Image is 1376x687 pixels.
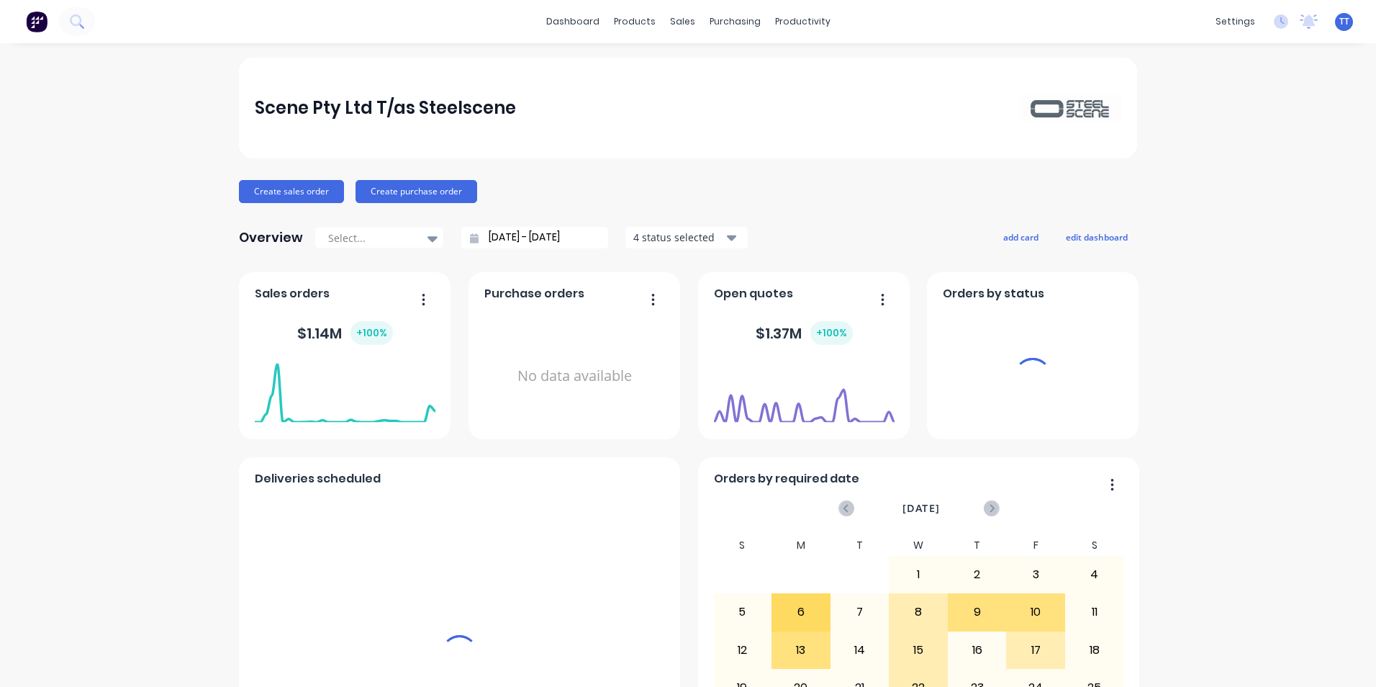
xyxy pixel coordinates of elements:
[239,223,303,252] div: Overview
[768,11,838,32] div: productivity
[949,632,1006,668] div: 16
[1208,11,1262,32] div: settings
[994,228,1048,246] button: add card
[1020,95,1121,120] img: Scene Pty Ltd T/as Steelscene
[239,180,344,203] button: Create sales order
[890,632,947,668] div: 15
[890,594,947,630] div: 8
[255,285,330,302] span: Sales orders
[633,230,724,245] div: 4 status selected
[889,535,948,556] div: W
[26,11,47,32] img: Factory
[943,285,1044,302] span: Orders by status
[902,500,940,516] span: [DATE]
[772,594,830,630] div: 6
[1007,632,1064,668] div: 17
[890,557,947,593] div: 1
[1065,535,1124,556] div: S
[714,285,793,302] span: Open quotes
[714,470,859,488] span: Orders by required date
[702,11,768,32] div: purchasing
[948,535,1007,556] div: T
[713,535,772,556] div: S
[1066,632,1123,668] div: 18
[297,321,393,345] div: $ 1.14M
[356,180,477,203] button: Create purchase order
[1007,594,1064,630] div: 10
[1007,557,1064,593] div: 3
[607,11,663,32] div: products
[772,632,830,668] div: 13
[484,285,584,302] span: Purchase orders
[714,632,771,668] div: 12
[1066,594,1123,630] div: 11
[1066,557,1123,593] div: 4
[625,227,748,248] button: 4 status selected
[830,535,890,556] div: T
[771,535,830,556] div: M
[1056,228,1137,246] button: edit dashboard
[255,470,381,488] span: Deliveries scheduled
[831,632,889,668] div: 14
[484,308,665,444] div: No data available
[756,321,853,345] div: $ 1.37M
[949,594,1006,630] div: 9
[539,11,607,32] a: dashboard
[714,594,771,630] div: 5
[663,11,702,32] div: sales
[350,321,393,345] div: + 100 %
[831,594,889,630] div: 7
[1006,535,1065,556] div: F
[810,321,853,345] div: + 100 %
[949,557,1006,593] div: 2
[1339,15,1349,28] span: TT
[255,94,516,122] div: Scene Pty Ltd T/as Steelscene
